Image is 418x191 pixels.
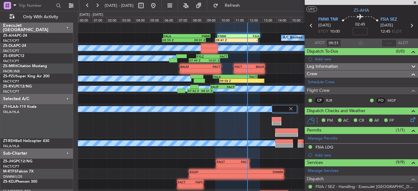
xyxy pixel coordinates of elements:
span: [DATE] [380,22,393,29]
span: AC [343,118,349,124]
a: ZS-KDJPhenom 300 [3,180,37,184]
a: FACT/CPT [3,89,19,94]
div: - [233,164,249,168]
span: (1/1) [396,127,405,133]
a: Manage Permits [308,136,338,142]
div: Add new [315,152,415,158]
span: Flight Crew [307,87,330,94]
div: - [217,164,233,168]
span: Dispatch Checks and Weather [307,108,365,115]
div: FSIA LDG [316,144,333,150]
a: Schedule Crew [308,79,335,85]
div: 07:49 Z [189,59,204,62]
div: 09:00 [206,17,220,22]
div: FACT [212,55,227,58]
div: - [237,38,257,42]
span: Services [307,159,323,166]
span: ZS-JHG [3,160,16,163]
a: ZS-DLAPC-24 [3,44,26,48]
a: FACT/CPT [3,79,19,84]
div: - [200,69,220,72]
div: 10:01 Z [204,59,219,62]
span: (9/9) [396,159,405,165]
div: Add new [315,56,415,62]
div: FSIA [239,34,259,38]
div: 09:31 Z [200,89,212,93]
div: - [190,184,203,188]
div: - [242,79,264,83]
div: FAUP [211,85,223,89]
span: FP [389,118,394,124]
div: - [235,69,249,72]
div: - [190,174,236,178]
span: ZT-REH [3,139,15,143]
a: ZS-PZUSuper King Air 200 [3,75,50,78]
a: FALA/HLA [3,144,19,148]
div: 13:00 [263,17,277,22]
div: FACT [235,75,257,79]
div: 03:00 [121,17,135,22]
div: 11:00 [234,17,248,22]
div: 09:58 Z [220,79,242,83]
img: gray-close.svg [288,106,294,112]
span: 02:45 [355,22,365,28]
div: 04:00 [135,17,149,22]
div: FYLZ [197,55,212,58]
span: PM [327,118,333,124]
a: ZS-MRHCitation Mustang [3,64,47,68]
a: MGP [388,98,401,103]
div: 05:00 [149,17,163,22]
div: DNMM [236,170,283,174]
div: 02:00 [107,17,121,22]
span: ZS-ERS [3,54,15,58]
div: FALA [164,34,187,38]
div: A/C Booked [283,33,302,43]
a: DNMM/LOS [3,174,22,179]
span: [DATE] - [DATE] [105,3,134,8]
span: CR [359,118,364,124]
span: Dispatch [307,176,324,183]
input: --:-- [326,39,341,47]
button: Only With Activity [7,12,67,22]
span: Leg Information [307,63,338,70]
span: ZS-RVL [3,85,15,88]
div: 06:00 [163,17,178,22]
span: ELDT [392,29,402,35]
div: 14:00 [277,17,291,22]
div: [DATE] - [DATE] [79,12,103,18]
span: Dispatch To-Dos [307,48,338,55]
span: ZS-MRH [3,64,17,68]
a: ZS-RVLPC12/NG [3,85,32,88]
div: 10:00 [220,17,234,22]
a: FACT/CPT [3,59,19,63]
div: EGGP [190,170,236,174]
span: ETOT [318,29,328,35]
div: FALA [213,75,235,79]
span: 10:00 [330,29,340,35]
input: Trip Number [19,1,54,10]
a: FALA/HLA [3,110,19,114]
div: 07:00 [178,17,192,22]
span: FSIA SEZ [380,17,397,23]
button: Refresh [210,1,247,10]
span: ATOT [315,40,325,46]
a: FSIA / SEZ - Handling - ExecuJet [GEOGRAPHIC_DATA] FSIA / SEZ [316,184,415,189]
span: ZT-HLA [3,105,15,109]
input: --:-- [382,39,396,47]
div: 01:00 [93,17,107,22]
a: ZS-AHAPC-24 [3,34,27,38]
span: M-RTFS [3,170,17,173]
a: RJR [326,98,340,103]
span: Only With Activity [16,15,65,19]
div: - [236,174,283,178]
span: 12:45 [380,29,390,35]
div: FAQT [217,160,233,164]
div: CP [314,97,324,104]
span: ZS-AHA [3,34,17,38]
span: FMMI TNR [318,17,338,23]
div: 12:00 [248,17,263,22]
span: (0/0) [396,48,405,55]
div: FACT [200,65,220,68]
a: FAOR/JNB [3,69,20,74]
div: 09:01 Z [184,38,206,42]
